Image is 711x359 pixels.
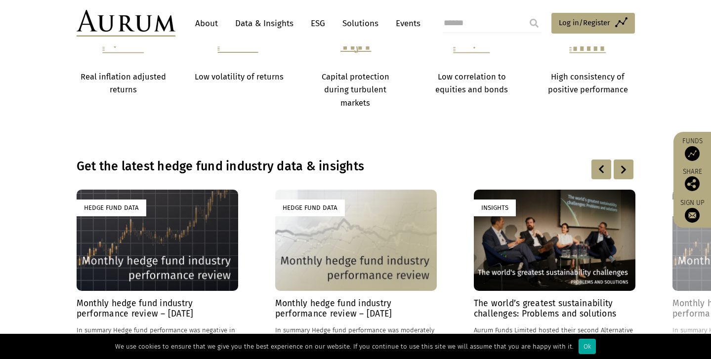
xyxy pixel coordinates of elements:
[77,10,175,37] img: Aurum
[551,13,635,34] a: Log in/Register
[195,72,284,81] strong: Low volatility of returns
[678,199,706,223] a: Sign up
[275,298,437,319] h4: Monthly hedge fund industry performance review – [DATE]
[678,137,706,161] a: Funds
[678,168,706,191] div: Share
[322,72,389,108] strong: Capital protection during turbulent markets
[77,159,507,174] h3: Get the latest hedge fund industry data & insights
[474,199,516,216] div: Insights
[81,72,166,94] strong: Real inflation adjusted returns
[435,72,508,94] strong: Low correlation to equities and bonds
[524,13,544,33] input: Submit
[559,17,610,29] span: Log in/Register
[685,146,700,161] img: Access Funds
[685,176,700,191] img: Share this post
[190,14,223,33] a: About
[474,298,635,319] h4: The world’s greatest sustainability challenges: Problems and solutions
[275,199,345,216] div: Hedge Fund Data
[579,339,596,354] div: Ok
[685,208,700,223] img: Sign up to our newsletter
[230,14,298,33] a: Data & Insights
[306,14,330,33] a: ESG
[474,325,635,356] p: Aurum Funds Limited hosted their second Alternative ESG Symposium in [DATE], aimed at driving for...
[391,14,420,33] a: Events
[337,14,383,33] a: Solutions
[77,199,146,216] div: Hedge Fund Data
[77,298,238,319] h4: Monthly hedge fund industry performance review – [DATE]
[548,72,628,94] strong: High consistency of positive performance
